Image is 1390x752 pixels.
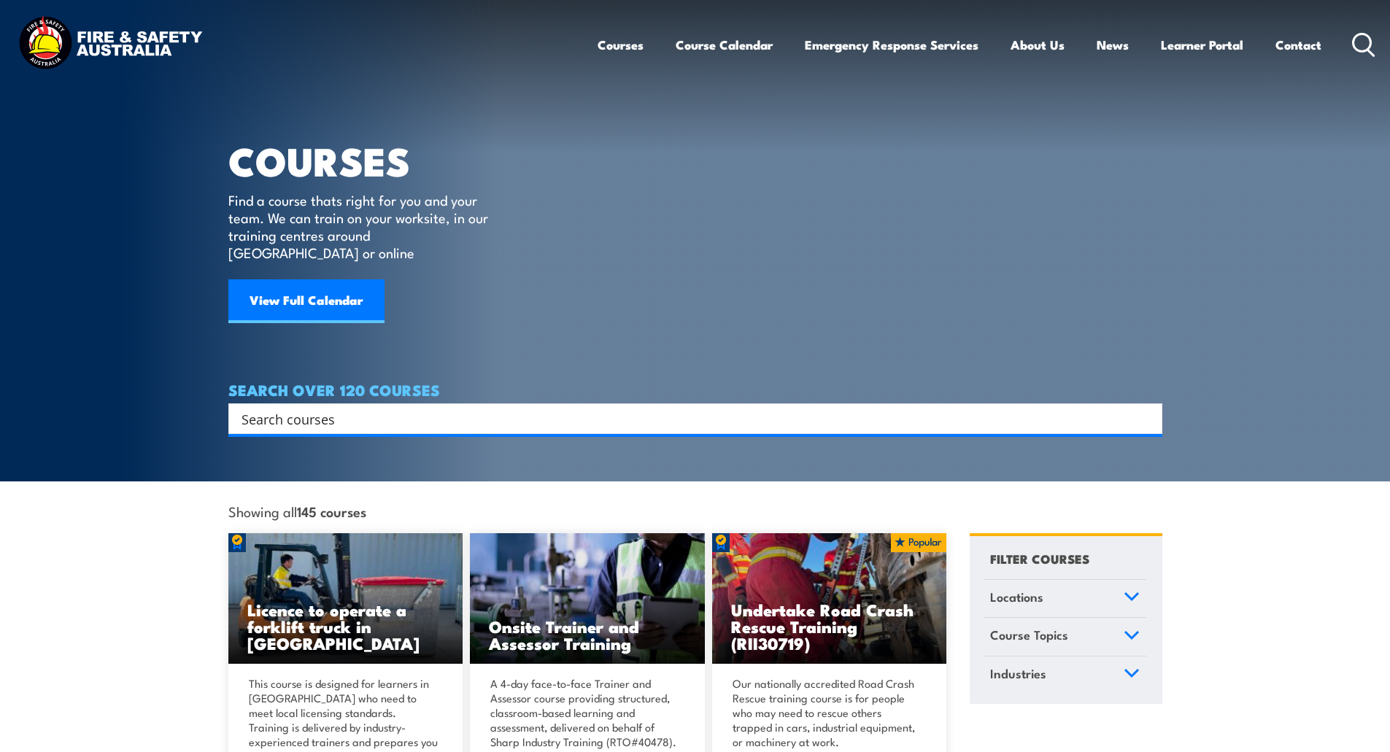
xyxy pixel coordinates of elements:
[490,676,680,749] p: A 4-day face-to-face Trainer and Assessor course providing structured, classroom-based learning a...
[984,580,1146,618] a: Locations
[712,533,947,664] img: Road Crash Rescue Training
[489,618,686,651] h3: Onsite Trainer and Assessor Training
[990,587,1043,607] span: Locations
[228,279,385,323] a: View Full Calendar
[990,549,1089,568] h4: FILTER COURSES
[1097,26,1129,64] a: News
[228,503,366,519] span: Showing all
[990,664,1046,683] span: Industries
[228,533,463,664] img: Licence to operate a forklift truck Training
[598,26,644,64] a: Courses
[984,618,1146,656] a: Course Topics
[1011,26,1065,64] a: About Us
[1275,26,1321,64] a: Contact
[228,381,1162,398] h4: SEARCH OVER 120 COURSES
[470,533,705,664] img: Safety For Leaders
[470,533,705,664] a: Onsite Trainer and Assessor Training
[1161,26,1243,64] a: Learner Portal
[297,501,366,521] strong: 145 courses
[676,26,773,64] a: Course Calendar
[733,676,922,749] p: Our nationally accredited Road Crash Rescue training course is for people who may need to rescue ...
[990,625,1068,645] span: Course Topics
[984,656,1146,694] a: Industries
[712,533,947,664] a: Undertake Road Crash Rescue Training (RII30719)
[242,408,1130,430] input: Search input
[228,143,509,177] h1: COURSES
[228,533,463,664] a: Licence to operate a forklift truck in [GEOGRAPHIC_DATA]
[228,191,495,261] p: Find a course thats right for you and your team. We can train on your worksite, in our training c...
[1137,408,1157,429] button: Search magnifier button
[805,26,978,64] a: Emergency Response Services
[247,601,444,651] h3: Licence to operate a forklift truck in [GEOGRAPHIC_DATA]
[244,408,1133,429] form: Search form
[731,601,928,651] h3: Undertake Road Crash Rescue Training (RII30719)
